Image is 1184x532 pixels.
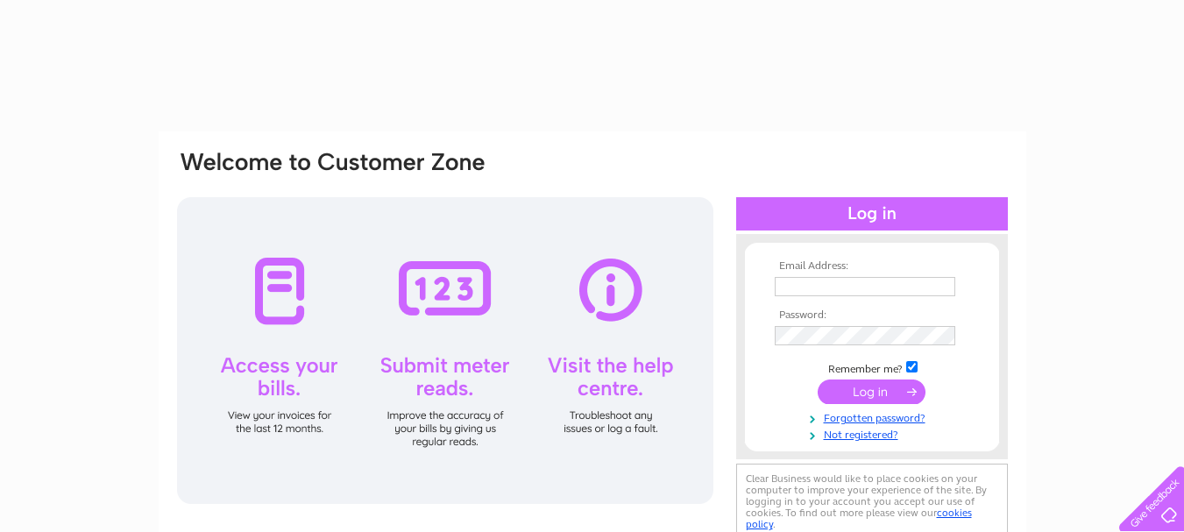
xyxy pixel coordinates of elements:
[775,408,974,425] a: Forgotten password?
[775,425,974,442] a: Not registered?
[746,507,972,530] a: cookies policy
[770,358,974,376] td: Remember me?
[770,260,974,273] th: Email Address:
[818,379,925,404] input: Submit
[770,309,974,322] th: Password:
